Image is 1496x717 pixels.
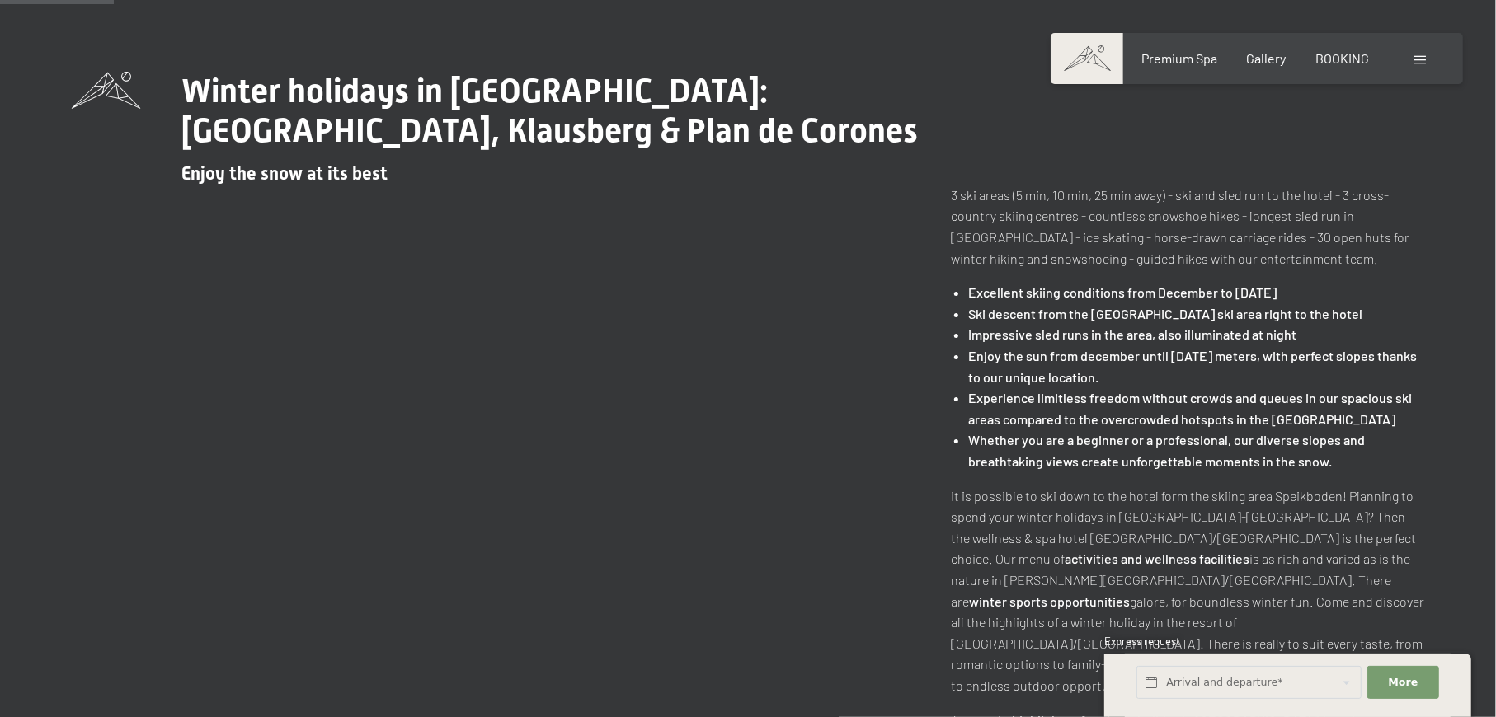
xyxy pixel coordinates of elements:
[968,348,1417,385] strong: Enjoy the sun from december until [DATE] meters, with perfect slopes thanks to our unique location.
[969,593,1130,609] strong: winter sports opportunities
[968,432,1365,469] strong: Whether you are a beginner or a professional, our diverse slopes and breathtaking views create un...
[968,306,1362,321] strong: Ski descent from the [GEOGRAPHIC_DATA] ski area right to the hotel
[1315,50,1369,66] a: BOOKING
[951,485,1424,696] p: It is possible to ski down to the hotel form the skiing area Speikboden! Planning to spend your w...
[951,185,1424,269] p: 3 ski areas (5 min, 10 min, 25 min away) - ski and sled run to the hotel - 3 cross-country skiing...
[182,163,388,184] span: Enjoy the snow at its best
[1104,635,1180,648] span: Express request
[1247,50,1287,66] a: Gallery
[1389,675,1418,690] span: More
[968,284,1277,300] strong: Excellent skiing conditions from December to [DATE]
[1065,551,1249,566] strong: activities and wellness facilities
[968,390,1412,427] strong: Experience limitless freedom without crowds and queues in our spacious ski areas compared to the ...
[1141,50,1217,66] a: Premium Spa
[1367,666,1438,700] button: More
[968,326,1296,342] strong: Impressive sled runs in the area, also illuminated at night
[182,72,919,150] span: Winter holidays in [GEOGRAPHIC_DATA]: [GEOGRAPHIC_DATA], Klausberg & Plan de Corones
